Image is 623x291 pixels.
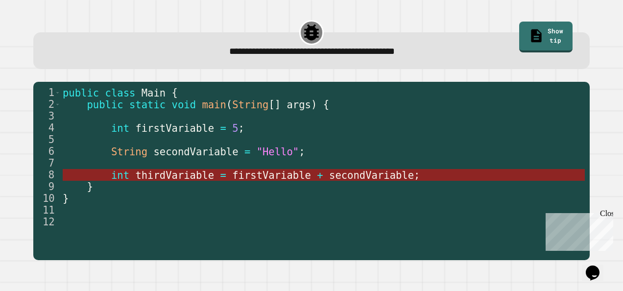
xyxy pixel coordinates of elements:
iframe: chat widget [542,209,613,251]
span: secondVariable [329,170,414,181]
span: secondVariable [153,146,238,158]
div: 6 [33,145,61,157]
div: 10 [33,193,61,204]
div: 3 [33,110,61,122]
span: String [232,99,268,111]
a: Show tip [519,22,573,52]
span: static [129,99,166,111]
span: firstVariable [135,122,214,134]
span: = [220,170,226,181]
span: Toggle code folding, rows 2 through 9 [55,98,60,110]
span: thirdVariable [135,170,214,181]
span: = [220,122,226,134]
span: int [111,170,129,181]
span: void [171,99,195,111]
span: public [87,99,123,111]
div: 7 [33,157,61,169]
div: 12 [33,216,61,228]
span: = [244,146,250,158]
div: 11 [33,204,61,216]
span: 5 [232,122,238,134]
iframe: chat widget [582,252,613,281]
span: "Hello" [256,146,299,158]
div: 8 [33,169,61,181]
span: args [287,99,311,111]
span: int [111,122,129,134]
span: firstVariable [232,170,311,181]
span: class [105,87,135,99]
span: public [63,87,99,99]
div: 4 [33,122,61,134]
div: 9 [33,181,61,193]
span: String [111,146,147,158]
span: Toggle code folding, rows 1 through 10 [55,87,60,98]
span: + [317,170,323,181]
div: 5 [33,134,61,145]
div: Chat with us now!Close [4,4,68,62]
span: Main [141,87,165,99]
span: main [202,99,226,111]
div: 2 [33,98,61,110]
div: 1 [33,87,61,98]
